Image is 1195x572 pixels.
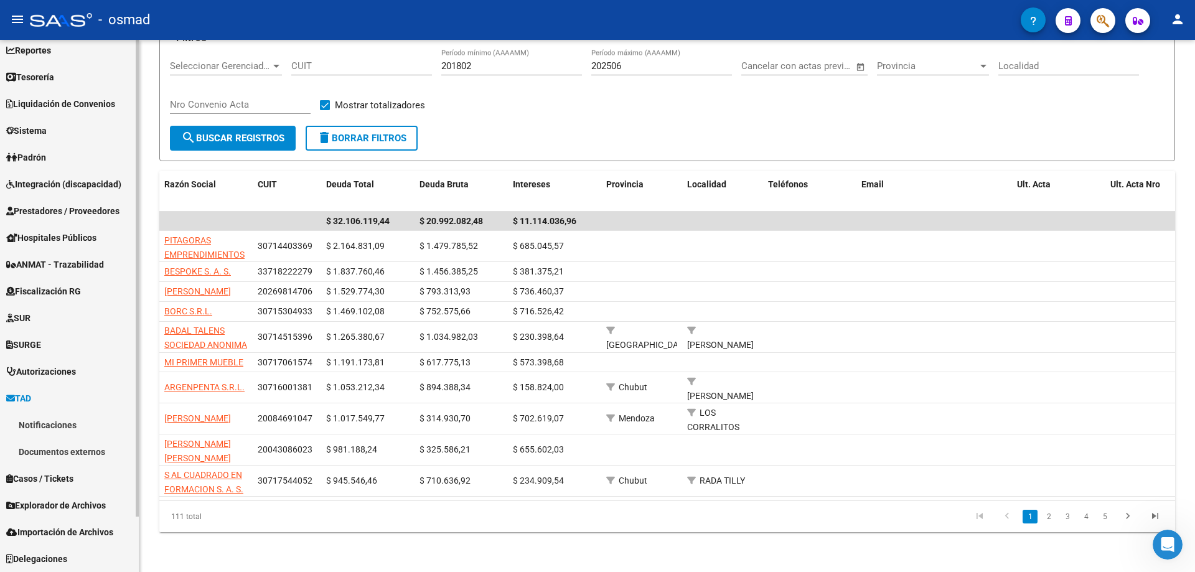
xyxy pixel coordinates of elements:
[419,179,469,189] span: Deuda Bruta
[326,306,385,316] span: $ 1.469.102,08
[1060,510,1075,523] a: 3
[6,44,51,57] span: Reportes
[768,179,808,189] span: Teléfonos
[159,501,360,532] div: 111 total
[508,171,601,212] datatable-header-cell: Intereses
[513,286,564,296] span: $ 736.460,37
[6,284,81,298] span: Fiscalización RG
[1153,530,1183,560] iframe: Intercom live chat
[170,60,271,72] span: Seleccionar Gerenciador
[513,241,564,251] span: $ 685.045,57
[258,306,312,316] span: 30715304933
[6,525,113,539] span: Importación de Archivos
[877,60,978,72] span: Provincia
[1143,510,1167,523] a: go to last page
[164,357,243,367] span: MI PRIMER MUEBLE
[687,179,726,189] span: Localidad
[6,391,31,405] span: TAD
[326,444,377,454] span: $ 981.188,24
[159,171,253,212] datatable-header-cell: Razón Social
[601,171,682,212] datatable-header-cell: Provincia
[181,130,196,145] mat-icon: search
[861,179,884,189] span: Email
[513,444,564,454] span: $ 655.602,03
[995,510,1019,523] a: go to previous page
[6,177,121,191] span: Integración (discapacidad)
[419,357,471,367] span: $ 617.775,13
[1023,510,1038,523] a: 1
[321,171,415,212] datatable-header-cell: Deuda Total
[419,332,478,342] span: $ 1.034.982,03
[853,60,868,74] button: Open calendar
[164,306,212,316] span: BORC S.R.L.
[6,472,73,485] span: Casos / Tickets
[1079,510,1094,523] a: 4
[6,499,106,512] span: Explorador de Archivos
[258,413,312,423] span: 20084691047
[619,476,647,485] span: Chubut
[164,470,243,494] span: S AL CUADRADO EN FORMACION S. A. S.
[513,332,564,342] span: $ 230.398,64
[164,382,245,392] span: ARGENPENTA S.R.L.
[513,382,564,392] span: $ 158.824,00
[258,266,312,276] span: 33718222279
[1170,12,1185,27] mat-icon: person
[1110,179,1160,189] span: Ult. Acta Nro
[326,286,385,296] span: $ 1.529.774,30
[419,216,483,226] span: $ 20.992.082,48
[1095,506,1114,527] li: page 5
[682,171,763,212] datatable-header-cell: Localidad
[1116,510,1140,523] a: go to next page
[1017,179,1051,189] span: Ult. Acta
[1012,171,1105,212] datatable-header-cell: Ult. Acta
[326,357,385,367] span: $ 1.191.173,81
[513,266,564,276] span: $ 381.375,21
[164,179,216,189] span: Razón Social
[164,439,231,463] span: [PERSON_NAME] [PERSON_NAME]
[6,124,47,138] span: Sistema
[1041,510,1056,523] a: 2
[1077,506,1095,527] li: page 4
[687,340,754,364] span: [PERSON_NAME] SUR
[164,326,247,350] span: BADAL TALENS SOCIEDAD ANONIMA
[606,340,690,350] span: [GEOGRAPHIC_DATA]
[326,382,385,392] span: $ 1.053.212,34
[253,171,321,212] datatable-header-cell: CUIT
[687,408,739,432] span: LOS CORRALITOS
[258,286,312,296] span: 20269814706
[6,231,96,245] span: Hospitales Públicos
[1097,510,1112,523] a: 5
[164,266,231,276] span: BESPOKE S. A. S.
[326,179,374,189] span: Deuda Total
[6,552,67,566] span: Delegaciones
[258,382,312,392] span: 30716001381
[419,382,471,392] span: $ 894.388,34
[170,126,296,151] button: Buscar Registros
[258,332,312,342] span: 30714515396
[419,413,471,423] span: $ 314.930,70
[6,97,115,111] span: Liquidación de Convenios
[419,266,478,276] span: $ 1.456.385,25
[258,357,312,367] span: 30717061574
[335,98,425,113] span: Mostrar totalizadores
[1058,506,1077,527] li: page 3
[763,171,856,212] datatable-header-cell: Teléfonos
[164,286,231,296] span: [PERSON_NAME]
[513,357,564,367] span: $ 573.398,68
[856,171,1012,212] datatable-header-cell: Email
[326,332,385,342] span: $ 1.265.380,67
[326,216,390,226] span: $ 32.106.119,44
[98,6,150,34] span: - osmad
[258,444,312,454] span: 20043086023
[258,476,312,485] span: 30717544052
[164,235,245,274] span: PITAGORAS EMPRENDIMIENTOS S.R.L
[419,241,478,251] span: $ 1.479.785,52
[10,12,25,27] mat-icon: menu
[6,70,54,84] span: Tesorería
[258,241,312,251] span: 30714403369
[419,306,471,316] span: $ 752.575,66
[6,151,46,164] span: Padrón
[513,476,564,485] span: $ 234.909,54
[687,391,754,401] span: [PERSON_NAME]
[326,241,385,251] span: $ 2.164.831,09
